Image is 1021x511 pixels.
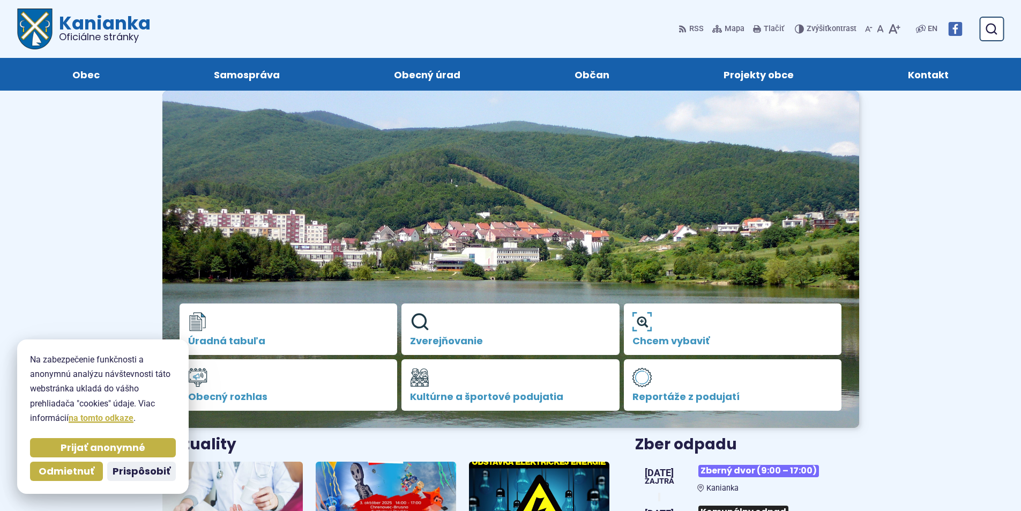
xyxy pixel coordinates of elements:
[214,58,280,91] span: Samospráva
[875,18,886,40] button: Nastaviť pôvodnú veľkosť písma
[928,23,937,35] span: EN
[30,438,176,457] button: Prijať anonymné
[908,58,949,91] span: Kontakt
[645,468,674,478] span: [DATE]
[69,413,133,423] a: na tomto odkaze
[17,9,53,49] img: Prejsť na domovskú stránku
[862,58,995,91] a: Kontakt
[180,359,398,411] a: Obecný rozhlas
[632,336,833,346] span: Chcem vybaviť
[624,359,842,411] a: Reportáže z podujatí
[188,391,389,402] span: Obecný rozhlas
[72,58,100,91] span: Obec
[886,18,903,40] button: Zväčšiť veľkosť písma
[26,58,146,91] a: Obec
[30,462,103,481] button: Odmietnuť
[61,442,145,454] span: Prijať anonymné
[710,18,747,40] a: Mapa
[632,391,833,402] span: Reportáže z podujatí
[39,465,94,478] span: Odmietnuť
[180,303,398,355] a: Úradná tabuľa
[807,25,856,34] span: kontrast
[575,58,609,91] span: Občan
[807,24,828,33] span: Zvýšiť
[347,58,506,91] a: Obecný úrad
[795,18,859,40] button: Zvýšiťkontrast
[948,22,962,36] img: Prejsť na Facebook stránku
[751,18,786,40] button: Tlačiť
[528,58,656,91] a: Občan
[764,25,784,34] span: Tlačiť
[706,484,739,493] span: Kanianka
[394,58,460,91] span: Obecný úrad
[107,462,176,481] button: Prispôsobiť
[53,14,151,42] h1: Kanianka
[645,478,674,485] span: Zajtra
[410,391,611,402] span: Kultúrne a športové podujatia
[725,23,744,35] span: Mapa
[624,303,842,355] a: Chcem vybaviť
[30,352,176,425] p: Na zabezpečenie funkčnosti a anonymnú analýzu návštevnosti táto webstránka ukladá do vášho prehli...
[863,18,875,40] button: Zmenšiť veľkosť písma
[113,465,170,478] span: Prispôsobiť
[162,436,236,453] h3: Aktuality
[401,359,620,411] a: Kultúrne a športové podujatia
[401,303,620,355] a: Zverejňovanie
[17,9,151,49] a: Logo Kanianka, prejsť na domovskú stránku.
[59,32,151,42] span: Oficiálne stránky
[167,58,326,91] a: Samospráva
[677,58,840,91] a: Projekty obce
[689,23,704,35] span: RSS
[679,18,706,40] a: RSS
[635,461,859,493] a: Zberný dvor (9:00 – 17:00) Kanianka [DATE] Zajtra
[926,23,940,35] a: EN
[698,465,819,477] span: Zberný dvor (9:00 – 17:00)
[724,58,794,91] span: Projekty obce
[635,436,859,453] h3: Zber odpadu
[410,336,611,346] span: Zverejňovanie
[188,336,389,346] span: Úradná tabuľa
